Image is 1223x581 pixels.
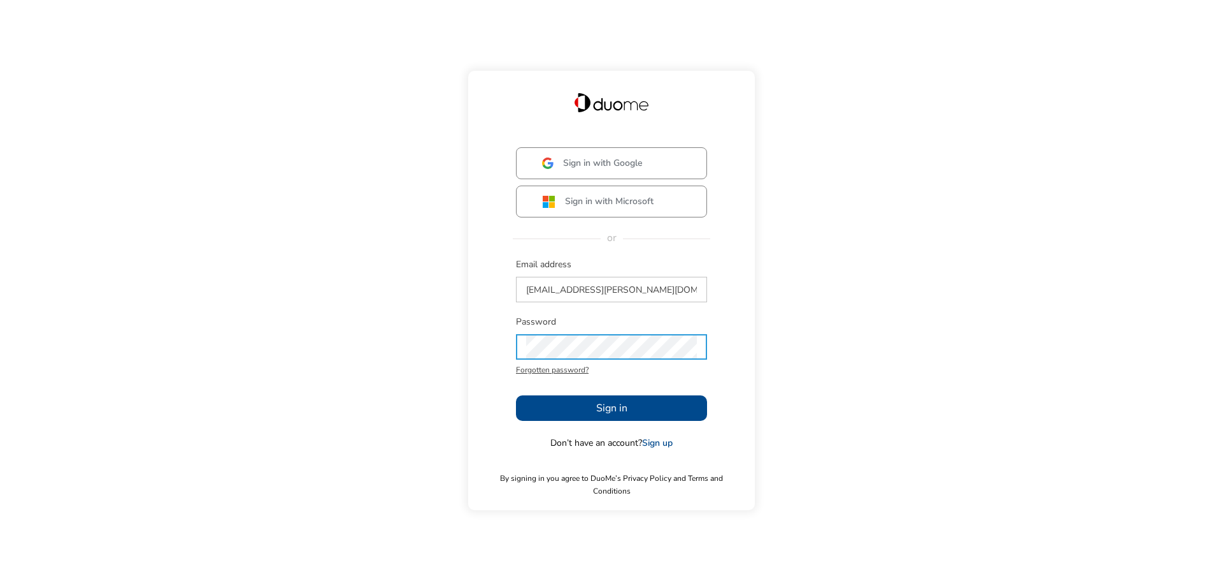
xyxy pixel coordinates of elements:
[516,395,707,421] button: Sign in
[516,316,707,328] span: Password
[516,258,707,271] span: Email address
[565,195,654,208] span: Sign in with Microsoft
[542,195,555,208] img: ms.svg
[596,401,627,416] span: Sign in
[481,472,742,497] span: By signing in you agree to DuoMe’s Privacy Policy and Terms and Conditions
[575,93,648,112] img: Duome
[516,186,707,217] button: Sign in with Microsoft
[542,158,554,169] img: google.svg
[516,364,707,376] span: Forgotten password?
[550,437,673,450] span: Don’t have an account?
[563,157,643,170] span: Sign in with Google
[601,231,623,245] span: or
[516,147,707,179] button: Sign in with Google
[642,437,673,449] a: Sign up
